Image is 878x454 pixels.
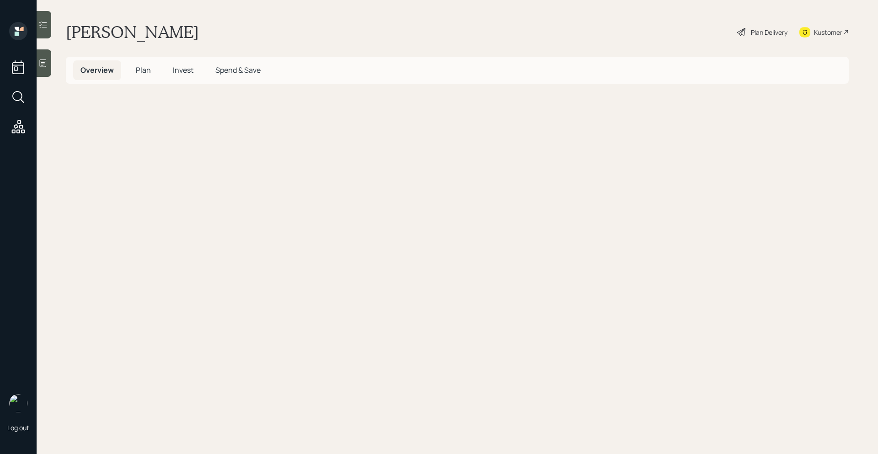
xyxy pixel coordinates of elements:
span: Spend & Save [215,65,261,75]
h1: [PERSON_NAME] [66,22,199,42]
div: Kustomer [814,27,842,37]
div: Log out [7,423,29,432]
span: Overview [80,65,114,75]
div: Plan Delivery [751,27,787,37]
img: retirable_logo.png [9,394,27,412]
span: Plan [136,65,151,75]
span: Invest [173,65,193,75]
